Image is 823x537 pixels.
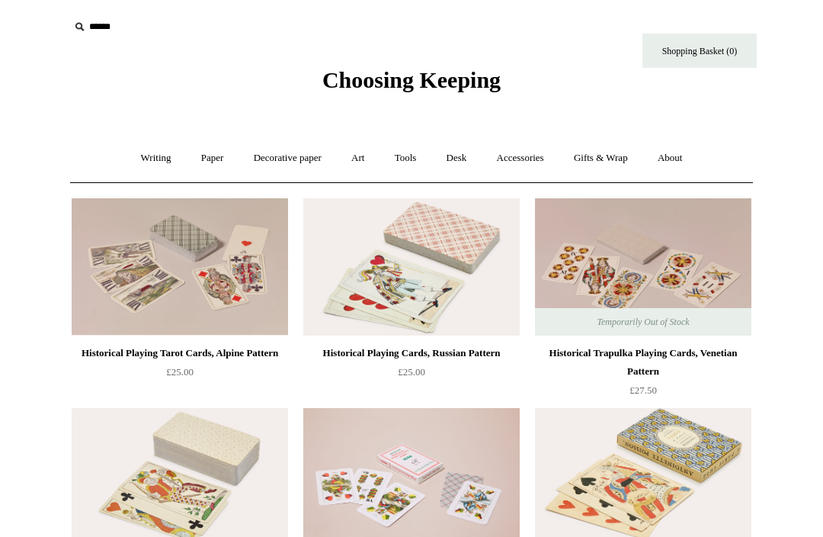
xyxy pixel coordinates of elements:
span: £25.00 [166,366,194,378]
div: Historical Playing Tarot Cards, Alpine Pattern [75,344,284,362]
a: Historical Playing Tarot Cards, Alpine Pattern £25.00 [72,344,288,407]
a: Historical Playing Cards, Russian Pattern Historical Playing Cards, Russian Pattern [303,198,520,336]
a: Shopping Basket (0) [642,34,757,68]
span: £25.00 [398,366,425,378]
span: Choosing Keeping [322,67,501,92]
img: Historical Playing Cards, Russian Pattern [303,198,520,336]
span: £27.50 [629,384,657,396]
a: Decorative paper [240,138,335,178]
img: Historical Playing Tarot Cards, Alpine Pattern [72,198,288,336]
a: Historical Trapulka Playing Cards, Venetian Pattern £27.50 [535,344,751,407]
a: Tools [381,138,431,178]
a: About [644,138,697,178]
span: Temporarily Out of Stock [581,308,704,336]
img: Historical Trapulka Playing Cards, Venetian Pattern [535,198,751,336]
a: Historical Playing Cards, Russian Pattern £25.00 [303,344,520,407]
a: Desk [433,138,481,178]
a: Historical Trapulka Playing Cards, Venetian Pattern Historical Trapulka Playing Cards, Venetian P... [535,198,751,336]
a: Historical Playing Tarot Cards, Alpine Pattern Historical Playing Tarot Cards, Alpine Pattern [72,198,288,336]
a: Gifts & Wrap [560,138,642,178]
div: Historical Playing Cards, Russian Pattern [307,344,516,362]
a: Accessories [483,138,558,178]
a: Paper [187,138,238,178]
a: Art [338,138,378,178]
a: Writing [127,138,185,178]
a: Choosing Keeping [322,79,501,90]
div: Historical Trapulka Playing Cards, Venetian Pattern [539,344,748,381]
